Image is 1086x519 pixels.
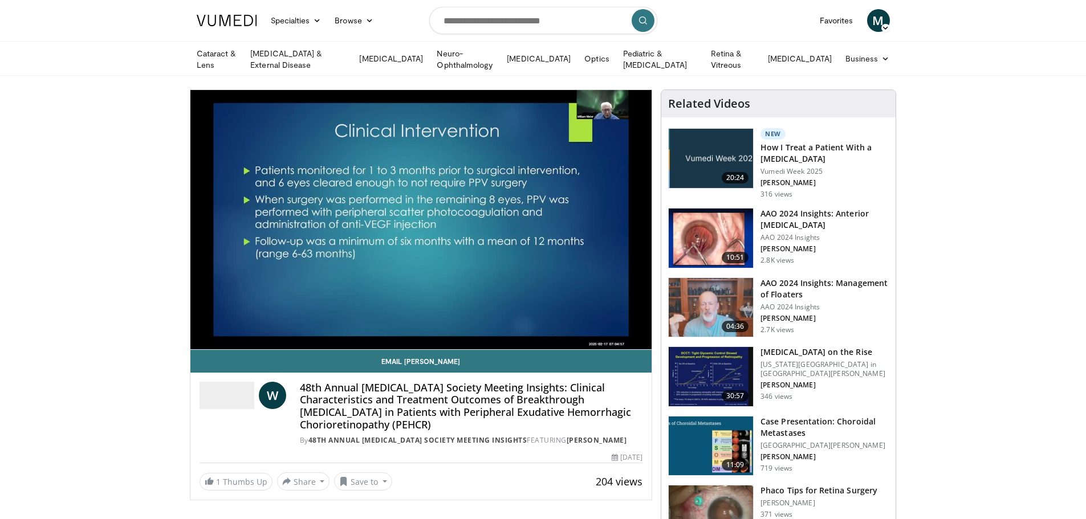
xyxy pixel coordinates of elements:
[596,475,642,488] span: 204 views
[760,325,794,334] p: 2.7K views
[328,9,380,32] a: Browse
[760,303,889,312] p: AAO 2024 Insights
[760,277,889,300] h3: AAO 2024 Insights: Management of Floaters
[722,252,749,263] span: 10:51
[668,277,889,338] a: 04:36 AAO 2024 Insights: Management of Floaters AAO 2024 Insights [PERSON_NAME] 2.7K views
[616,48,704,71] a: Pediatric & [MEDICAL_DATA]
[722,172,749,183] span: 20:24
[704,48,761,71] a: Retina & Vitreous
[264,9,328,32] a: Specialties
[190,48,244,71] a: Cataract & Lens
[760,464,792,473] p: 719 views
[760,452,889,461] p: [PERSON_NAME]
[722,390,749,402] span: 30:57
[352,47,430,70] a: [MEDICAL_DATA]
[760,498,877,508] p: [PERSON_NAME]
[669,278,753,337] img: 8e655e61-78ac-4b3e-a4e7-f43113671c25.150x105_q85_crop-smart_upscale.jpg
[190,90,652,350] video-js: Video Player
[760,190,792,199] p: 316 views
[760,485,877,496] h3: Phaco Tips for Retina Surgery
[760,256,794,265] p: 2.8K views
[760,416,889,439] h3: Case Presentation: Choroidal Metastases
[669,129,753,188] img: 02d29458-18ce-4e7f-be78-7423ab9bdffd.jpg.150x105_q85_crop-smart_upscale.jpg
[669,347,753,406] img: 4ce8c11a-29c2-4c44-a801-4e6d49003971.150x105_q85_crop-smart_upscale.jpg
[760,233,889,242] p: AAO 2024 Insights
[577,47,616,70] a: Optics
[760,128,786,140] p: New
[567,435,627,445] a: [PERSON_NAME]
[760,142,889,165] h3: How I Treat a Patient With a [MEDICAL_DATA]
[760,167,889,176] p: Vumedi Week 2025
[277,472,330,491] button: Share
[668,97,750,111] h4: Related Videos
[722,459,749,471] span: 11:09
[216,476,221,487] span: 1
[669,416,753,476] img: 9cedd946-ce28-4f52-ae10-6f6d7f6f31c7.150x105_q85_crop-smart_upscale.jpg
[760,178,889,187] p: [PERSON_NAME]
[760,360,889,378] p: [US_STATE][GEOGRAPHIC_DATA] in [GEOGRAPHIC_DATA][PERSON_NAME]
[668,208,889,268] a: 10:51 AAO 2024 Insights: Anterior [MEDICAL_DATA] AAO 2024 Insights [PERSON_NAME] 2.8K views
[668,416,889,476] a: 11:09 Case Presentation: Choroidal Metastases [GEOGRAPHIC_DATA][PERSON_NAME] [PERSON_NAME] 719 views
[760,346,889,358] h3: [MEDICAL_DATA] on the Rise
[722,321,749,332] span: 04:36
[760,510,792,519] p: 371 views
[197,15,257,26] img: VuMedi Logo
[259,382,286,409] a: W
[308,435,527,445] a: 48th Annual [MEDICAL_DATA] Society Meeting Insights
[190,350,652,373] a: Email [PERSON_NAME]
[500,47,577,70] a: [MEDICAL_DATA]
[430,48,500,71] a: Neuro-Ophthalmology
[867,9,890,32] a: M
[243,48,352,71] a: [MEDICAL_DATA] & External Disease
[760,244,889,254] p: [PERSON_NAME]
[668,128,889,199] a: 20:24 New How I Treat a Patient With a [MEDICAL_DATA] Vumedi Week 2025 [PERSON_NAME] 316 views
[760,314,889,323] p: [PERSON_NAME]
[429,7,657,34] input: Search topics, interventions
[760,381,889,390] p: [PERSON_NAME]
[839,47,897,70] a: Business
[813,9,860,32] a: Favorites
[200,473,272,491] a: 1 Thumbs Up
[760,208,889,231] h3: AAO 2024 Insights: Anterior [MEDICAL_DATA]
[760,392,792,401] p: 346 views
[300,435,643,446] div: By FEATURING
[200,382,254,409] img: 48th Annual Macula Society Meeting Insights
[760,441,889,450] p: [GEOGRAPHIC_DATA][PERSON_NAME]
[669,209,753,268] img: fd942f01-32bb-45af-b226-b96b538a46e6.150x105_q85_crop-smart_upscale.jpg
[334,472,392,491] button: Save to
[612,452,642,463] div: [DATE]
[761,47,839,70] a: [MEDICAL_DATA]
[668,346,889,407] a: 30:57 [MEDICAL_DATA] on the Rise [US_STATE][GEOGRAPHIC_DATA] in [GEOGRAPHIC_DATA][PERSON_NAME] [P...
[300,382,643,431] h4: 48th Annual [MEDICAL_DATA] Society Meeting Insights: Clinical Characteristics and Treatment Outco...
